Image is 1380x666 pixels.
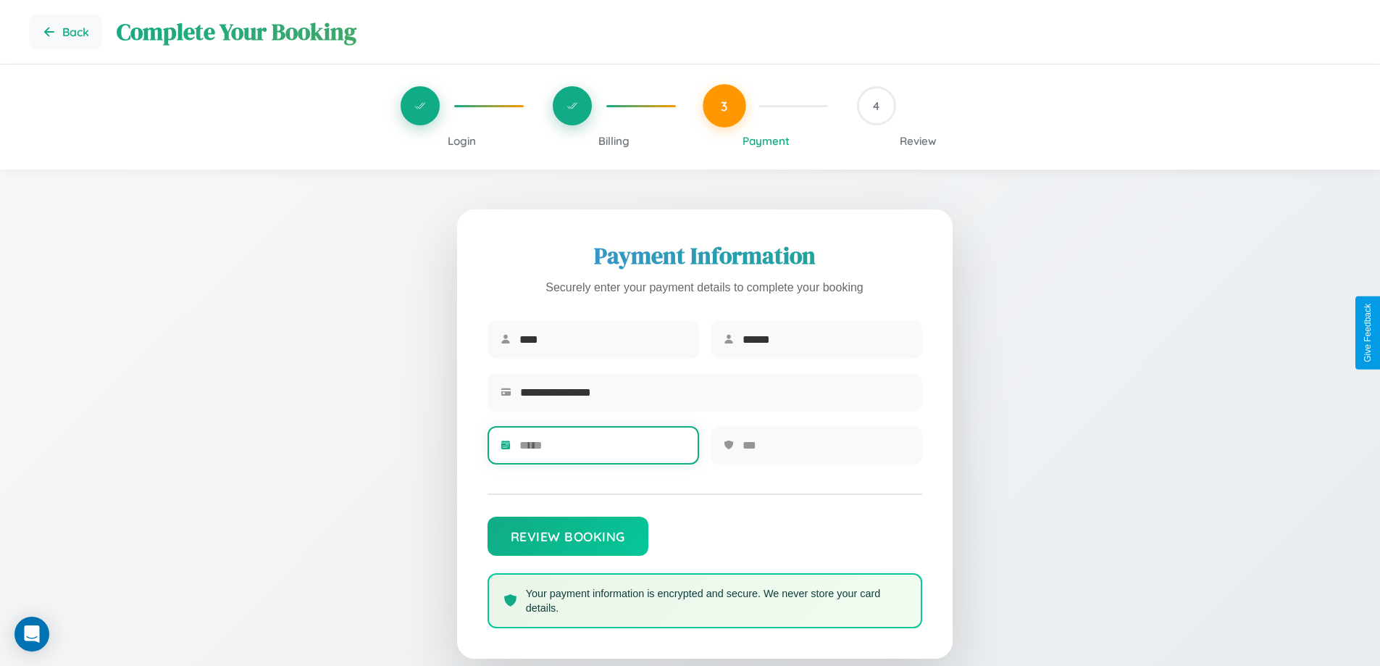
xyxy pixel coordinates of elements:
[488,278,922,299] p: Securely enter your payment details to complete your booking
[488,240,922,272] h2: Payment Information
[598,134,630,148] span: Billing
[743,134,790,148] span: Payment
[29,14,102,49] button: Go back
[14,617,49,652] div: Open Intercom Messenger
[448,134,476,148] span: Login
[117,16,1351,48] h1: Complete Your Booking
[1363,304,1373,362] div: Give Feedback
[900,134,937,148] span: Review
[488,517,648,556] button: Review Booking
[526,586,906,615] p: Your payment information is encrypted and secure. We never store your card details.
[873,99,879,113] span: 4
[721,98,728,114] span: 3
